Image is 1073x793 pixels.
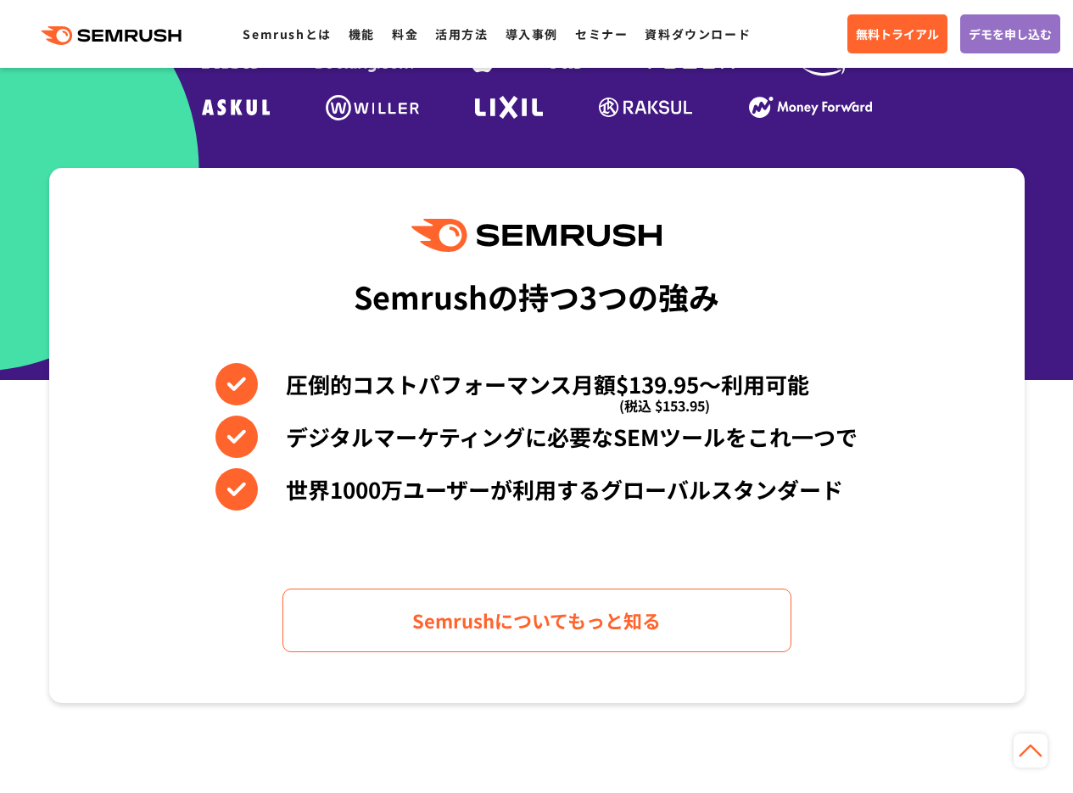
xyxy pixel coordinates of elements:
span: (税込 $153.95) [619,384,710,427]
img: Semrush [411,219,661,252]
div: Semrushの持つ3つの強み [354,265,719,327]
a: デモを申し込む [960,14,1060,53]
li: 圧倒的コストパフォーマンス月額$139.95〜利用可能 [215,363,858,405]
li: 世界1000万ユーザーが利用するグローバルスタンダード [215,468,858,511]
li: デジタルマーケティングに必要なSEMツールをこれ一つで [215,416,858,458]
a: Semrushとは [243,25,331,42]
a: セミナー [575,25,628,42]
a: 料金 [392,25,418,42]
a: 導入事例 [506,25,558,42]
span: 無料トライアル [856,25,939,43]
a: Semrushについてもっと知る [282,589,791,652]
span: Semrushについてもっと知る [412,606,661,635]
a: 機能 [349,25,375,42]
span: デモを申し込む [969,25,1052,43]
a: 資料ダウンロード [645,25,751,42]
a: 無料トライアル [847,14,947,53]
a: 活用方法 [435,25,488,42]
